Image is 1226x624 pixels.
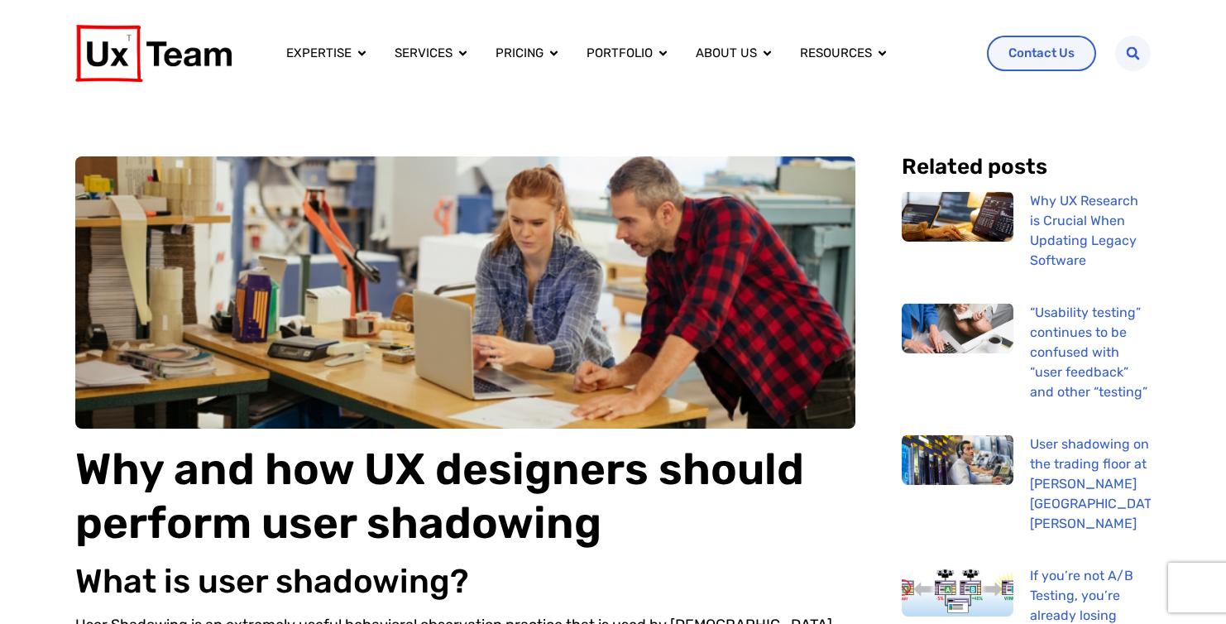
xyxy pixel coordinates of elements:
[75,442,855,550] h1: Why and how UX designers should perform user shadowing
[75,563,855,601] h2: What is user shadowing?
[273,37,975,70] div: Menu Toggle
[273,37,975,70] nav: Menu
[395,44,453,63] a: Services
[1115,36,1151,71] div: Search
[885,567,1031,618] img: A/B and Multi-Variate Testing User Experience
[696,44,757,63] a: About us
[286,44,352,63] a: Expertise
[587,44,653,63] a: Portfolio
[902,156,1151,178] p: Related posts
[496,44,544,63] a: Pricing
[75,156,855,429] img: User Shadowing
[1008,47,1075,60] span: Contact Us
[1030,193,1138,268] a: Why UX Research is Crucial When Updating Legacy Software
[902,303,1013,406] a: Usability Testing
[885,304,1031,355] img: Usability Testing
[987,36,1096,71] a: Contact Us
[1030,436,1164,531] a: User shadowing on the trading floor at [PERSON_NAME][GEOGRAPHIC_DATA][PERSON_NAME]
[1030,305,1147,400] a: “Usability testing” continues to be confused with “user feedback” and other “testing”
[800,44,872,63] a: Resources
[75,25,232,82] img: UX Team Logo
